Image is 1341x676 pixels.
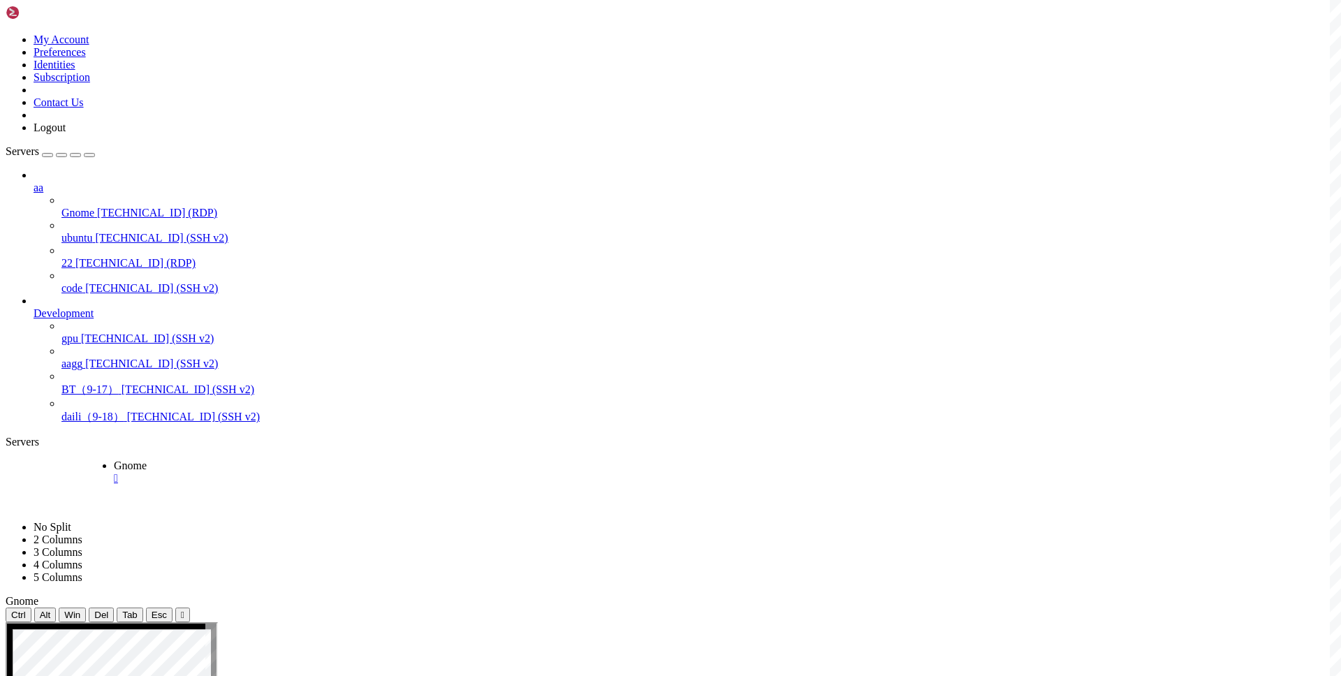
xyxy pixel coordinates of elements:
[34,546,82,558] a: 3 Columns
[34,307,1335,320] a: Development
[94,610,108,620] span: Del
[6,284,1158,296] x-row: root@vultr:~#
[61,207,1335,219] a: Gnome [TECHNICAL_ID] (RDP)
[6,145,95,157] a: Servers
[114,460,147,471] span: Gnome
[61,411,124,422] span: daili（9-18）
[85,358,218,369] span: [TECHNICAL_ID] (SSH v2)
[6,133,1158,145] x-row: Swap usage: 0%
[6,595,38,607] span: Gnome
[6,238,1158,250] x-row: Learn more about enabling ESM Apps service at [URL][DOMAIN_NAME]
[6,6,86,20] img: Shellngn
[61,383,1335,397] a: BT（9-17） [TECHNICAL_ID] (SSH v2)
[61,257,73,269] span: 22
[6,191,1158,203] x-row: 7 updates can be applied immediately.
[61,358,1335,370] a: aagg [TECHNICAL_ID] (SSH v2)
[64,610,80,620] span: Win
[61,232,1335,244] a: ubuntu [TECHNICAL_ID] (SSH v2)
[6,203,1158,215] x-row: To see these additional updates run: apt list --upgradable
[34,182,43,193] span: aa
[61,345,1335,370] li: aagg [TECHNICAL_ID] (SSH v2)
[89,608,114,622] button: Del
[34,307,94,319] span: Development
[81,332,214,344] span: [TECHNICAL_ID] (SSH v2)
[61,219,1335,244] li: ubuntu [TECHNICAL_ID] (SSH v2)
[6,272,1158,284] x-row: Last login: [DATE] from [TECHNICAL_ID]
[95,232,228,244] span: [TECHNICAL_ID] (SSH v2)
[34,559,82,571] a: 4 Columns
[61,332,78,344] span: gpu
[34,34,89,45] a: My Account
[61,257,1335,270] a: 22 [TECHNICAL_ID] (RDP)
[6,168,1158,180] x-row: Expanded Security Maintenance for Applications is not enabled.
[97,207,217,219] span: [TECHNICAL_ID] (RDP)
[122,383,254,395] span: [TECHNICAL_ID] (SSH v2)
[122,610,138,620] span: Tab
[34,46,86,58] a: Preferences
[6,75,1158,87] x-row: System information as of [DATE]
[34,295,1335,425] li: Development
[181,610,184,620] div: 
[34,571,82,583] a: 5 Columns
[6,145,39,157] span: Servers
[6,52,1158,64] x-row: * Support: [URL][DOMAIN_NAME]
[152,610,167,620] span: Esc
[6,6,1158,17] x-row: Welcome to Ubuntu 24.04.3 LTS (GNU/Linux 6.8.0-79-generic x86_64)
[34,122,66,133] a: Logout
[34,71,90,83] a: Subscription
[34,534,82,545] a: 2 Columns
[88,284,94,296] div: (14, 24)
[6,226,1158,238] x-row: 6 additional security updates can be applied with ESM Apps.
[175,608,190,622] button: 
[34,169,1335,295] li: aa
[61,194,1335,219] li: Gnome [TECHNICAL_ID] (RDP)
[75,257,196,269] span: [TECHNICAL_ID] (RDP)
[34,59,75,71] a: Identities
[61,358,82,369] span: aagg
[85,282,218,294] span: [TECHNICAL_ID] (SSH v2)
[6,41,1158,52] x-row: * Management: [URL][DOMAIN_NAME]
[61,383,119,395] span: BT（9-17）
[34,182,1335,194] a: aa
[59,608,86,622] button: Win
[34,96,84,108] a: Contact Us
[6,608,31,622] button: Ctrl
[61,332,1335,345] a: gpu [TECHNICAL_ID] (SSH v2)
[117,608,143,622] button: Tab
[6,436,1335,448] div: Servers
[61,232,92,244] span: ubuntu
[6,122,1158,133] x-row: Memory usage: 41% IPv4 address for enp1s0: [TECHNICAL_ID]
[127,411,260,422] span: [TECHNICAL_ID] (SSH v2)
[61,282,82,294] span: code
[61,207,94,219] span: Gnome
[61,282,1335,295] a: code [TECHNICAL_ID] (SSH v2)
[61,270,1335,295] li: code [TECHNICAL_ID] (SSH v2)
[34,521,71,533] a: No Split
[61,320,1335,345] li: gpu [TECHNICAL_ID] (SSH v2)
[40,610,51,620] span: Alt
[11,610,26,620] span: Ctrl
[61,244,1335,270] li: 22 [TECHNICAL_ID] (RDP)
[6,98,1158,110] x-row: System load: 0.12 Processes: 268
[61,397,1335,425] li: daili（9-18） [TECHNICAL_ID] (SSH v2)
[146,608,173,622] button: Esc
[34,608,57,622] button: Alt
[6,29,1158,41] x-row: * Documentation: [URL][DOMAIN_NAME]
[6,110,1158,122] x-row: Usage of /: 37.9% of 27.57GB Users logged in: 0
[61,370,1335,397] li: BT（9-17） [TECHNICAL_ID] (SSH v2)
[61,410,1335,425] a: daili（9-18） [TECHNICAL_ID] (SSH v2)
